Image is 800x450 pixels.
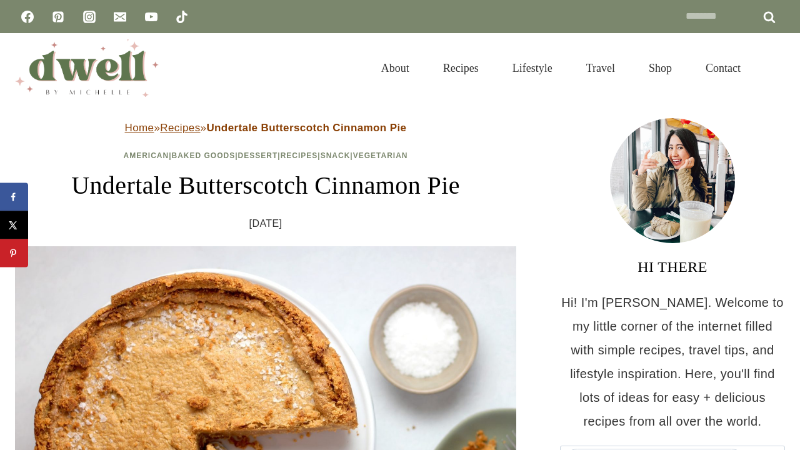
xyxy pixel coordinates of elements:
span: » » [125,122,407,134]
a: About [364,46,426,90]
a: TikTok [169,4,194,29]
a: Home [125,122,154,134]
a: Vegetarian [353,151,408,160]
a: Contact [689,46,757,90]
p: Hi! I'm [PERSON_NAME]. Welcome to my little corner of the internet filled with simple recipes, tr... [560,291,785,433]
a: Recipes [426,46,496,90]
h3: HI THERE [560,256,785,278]
a: Email [107,4,132,29]
a: Shop [632,46,689,90]
span: | | | | | [124,151,408,160]
h1: Undertale Butterscotch Cinnamon Pie [15,167,516,204]
img: DWELL by michelle [15,39,159,97]
a: Instagram [77,4,102,29]
a: Baked Goods [172,151,236,160]
a: Pinterest [46,4,71,29]
a: Travel [569,46,632,90]
a: American [124,151,169,160]
a: Facebook [15,4,40,29]
a: YouTube [139,4,164,29]
a: Dessert [238,151,278,160]
button: View Search Form [764,57,785,79]
time: [DATE] [249,214,282,233]
a: Lifestyle [496,46,569,90]
a: Snack [321,151,351,160]
a: Recipes [281,151,318,160]
a: Recipes [160,122,200,134]
nav: Primary Navigation [364,46,757,90]
strong: Undertale Butterscotch Cinnamon Pie [206,122,406,134]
